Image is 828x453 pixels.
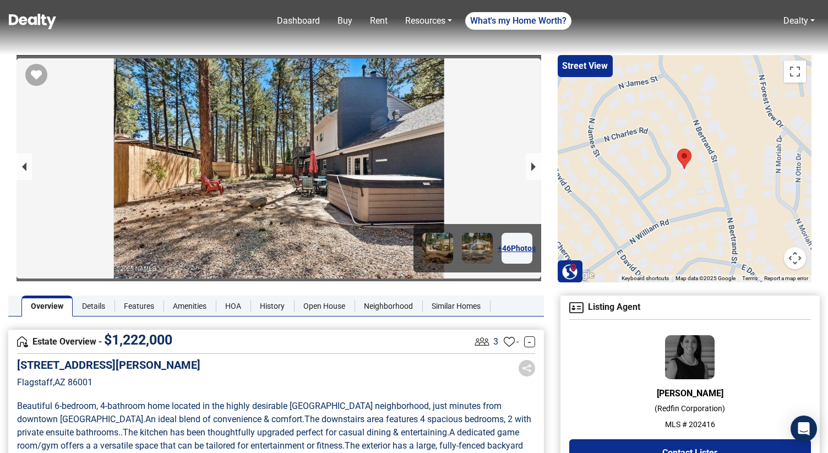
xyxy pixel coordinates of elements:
button: Toggle fullscreen view [784,61,806,83]
a: Terms (opens in new tab) [742,275,758,281]
a: Dealty [783,15,808,26]
a: Dealty [779,10,819,32]
img: Agent [569,302,584,313]
a: Details [73,296,115,316]
h4: Listing Agent [569,302,811,313]
span: The kitchen has been thoughtfully upgraded perfect for casual dining & entertaining . [123,427,449,438]
img: Listing View [472,332,492,351]
img: Image [462,233,493,264]
p: ( Redfin Corporation ) [569,403,811,414]
a: What's my Home Worth? [465,12,571,30]
a: Overview [21,296,73,316]
a: - [524,336,535,347]
a: Amenities [164,296,216,316]
span: The downstairs area features 4 spacious bedrooms, 2 with private ensuite bathrooms. . [17,414,533,438]
a: Resources [401,10,456,32]
span: $ 1,222,000 [104,332,172,348]
img: Agent [665,335,715,379]
a: Buy [333,10,357,32]
span: Map data ©2025 Google [676,275,736,281]
img: Search Homes at Dealty [562,263,578,280]
img: Overview [17,336,28,347]
button: Keyboard shortcuts [622,275,669,282]
span: A dedicated game room/gym offers a a versatile space that can be tailored for entertainment or fi... [17,427,521,451]
span: An ideal blend of convenience & comfort . [145,414,304,424]
a: Features [115,296,164,316]
a: Neighborhood [355,296,422,316]
button: Street View [558,55,613,77]
button: Map camera controls [784,247,806,269]
span: 3 [493,335,498,348]
h5: [STREET_ADDRESS][PERSON_NAME] [17,358,200,372]
a: Open House [294,296,355,316]
img: Image [422,233,453,264]
a: +46Photos [502,233,532,264]
h6: [PERSON_NAME] [569,388,811,399]
h4: Estate Overview - [17,336,472,348]
button: previous slide / item [17,153,32,180]
a: History [250,296,294,316]
button: next slide / item [526,153,541,180]
a: HOA [216,296,250,316]
span: Beautiful 6-bedroom, 4-bathroom home located in the highly desirable [GEOGRAPHIC_DATA] neighborho... [17,401,504,424]
a: Rent [366,10,392,32]
p: Flagstaff , AZ 86001 [17,376,200,389]
a: Similar Homes [422,296,490,316]
div: Open Intercom Messenger [791,416,817,442]
p: MLS # 202416 [569,419,811,430]
a: Report a map error [764,275,808,281]
a: Dashboard [273,10,324,32]
img: Favourites [504,336,515,347]
img: Dealty - Buy, Sell & Rent Homes [9,14,56,29]
span: - [516,335,519,348]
